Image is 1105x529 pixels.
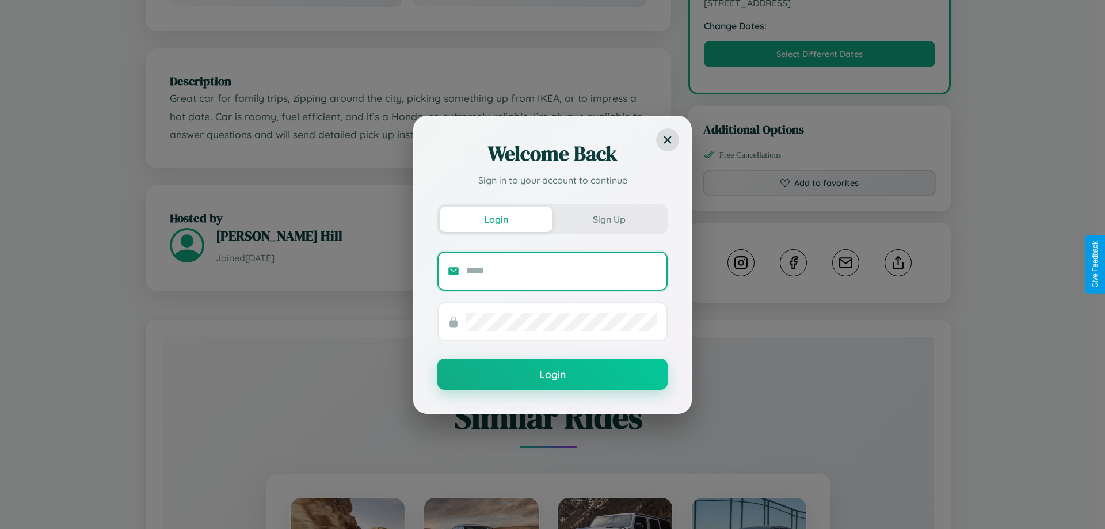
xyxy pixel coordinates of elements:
p: Sign in to your account to continue [437,173,668,187]
button: Login [440,207,552,232]
h2: Welcome Back [437,140,668,168]
button: Sign Up [552,207,665,232]
div: Give Feedback [1091,241,1099,288]
button: Login [437,359,668,390]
